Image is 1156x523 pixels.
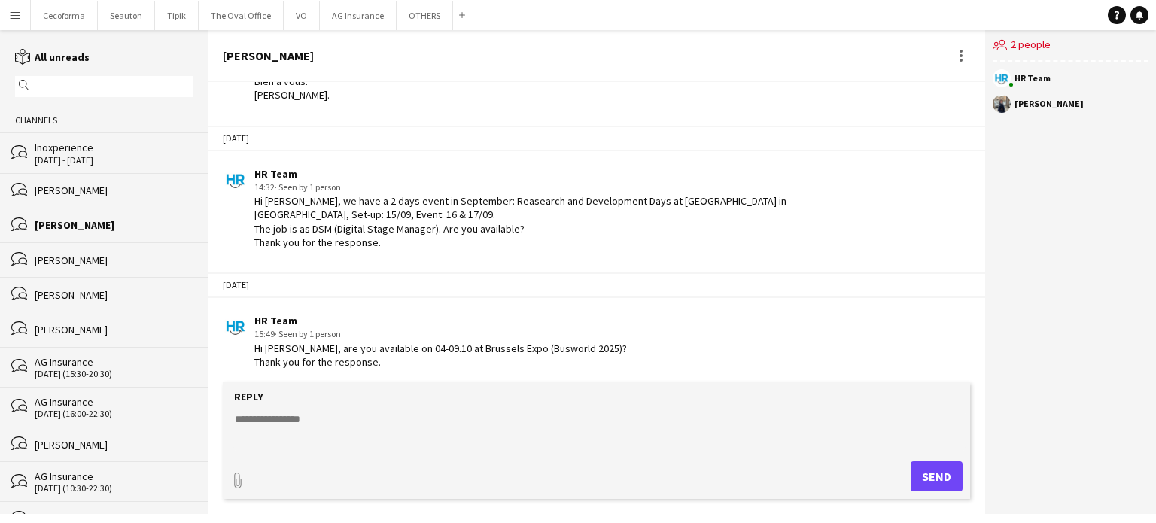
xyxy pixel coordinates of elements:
[208,126,985,151] div: [DATE]
[320,1,397,30] button: AG Insurance
[35,184,193,197] div: [PERSON_NAME]
[254,167,844,181] div: HR Team
[208,272,985,298] div: [DATE]
[35,218,193,232] div: [PERSON_NAME]
[199,1,284,30] button: The Oval Office
[397,1,453,30] button: OTHERS
[98,1,155,30] button: Seauton
[254,194,844,249] div: Hi [PERSON_NAME], we have a 2 days event in September: Reasearch and Development Days at [GEOGRAP...
[35,395,193,409] div: AG Insurance
[35,355,193,369] div: AG Insurance
[35,470,193,483] div: AG Insurance
[15,50,90,64] a: All unreads
[1015,74,1051,83] div: HR Team
[254,314,627,327] div: HR Team
[254,327,627,341] div: 15:49
[35,141,193,154] div: Inoxperience
[35,288,193,302] div: [PERSON_NAME]
[155,1,199,30] button: Tipik
[254,181,844,194] div: 14:32
[35,483,193,494] div: [DATE] (10:30-22:30)
[35,438,193,452] div: [PERSON_NAME]
[234,390,263,403] label: Reply
[1015,99,1084,108] div: [PERSON_NAME]
[223,49,314,62] div: [PERSON_NAME]
[35,369,193,379] div: [DATE] (15:30-20:30)
[35,254,193,267] div: [PERSON_NAME]
[275,328,341,339] span: · Seen by 1 person
[911,461,963,491] button: Send
[35,323,193,336] div: [PERSON_NAME]
[35,409,193,419] div: [DATE] (16:00-22:30)
[35,155,193,166] div: [DATE] - [DATE]
[993,30,1148,62] div: 2 people
[254,342,627,369] div: Hi [PERSON_NAME], are you available on 04-09.10 at Brussels Expo (Busworld 2025)? Thank you for t...
[31,1,98,30] button: Cecoforma
[275,181,341,193] span: · Seen by 1 person
[284,1,320,30] button: VO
